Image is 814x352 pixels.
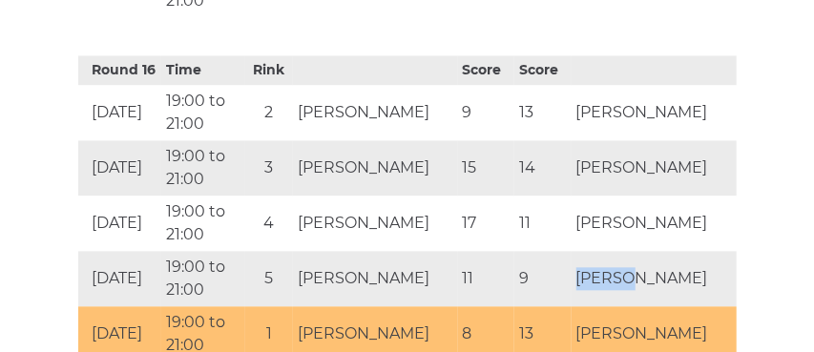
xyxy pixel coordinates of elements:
td: 11 [514,196,572,251]
td: [DATE] [78,85,162,140]
th: Score [458,55,515,85]
td: 14 [514,140,572,196]
td: 19:00 to 21:00 [161,196,245,251]
td: 4 [245,196,293,251]
td: 9 [458,85,515,140]
td: [PERSON_NAME] [572,196,737,251]
td: [DATE] [78,196,162,251]
th: Time [161,55,245,85]
td: 5 [245,251,293,306]
td: [PERSON_NAME] [293,196,458,251]
td: [PERSON_NAME] [572,140,737,196]
td: [DATE] [78,140,162,196]
td: 9 [514,251,572,306]
td: 2 [245,85,293,140]
th: Score [514,55,572,85]
td: [PERSON_NAME] [572,251,737,306]
td: [PERSON_NAME] [293,140,458,196]
td: 19:00 to 21:00 [161,140,245,196]
th: Round 16 [78,55,162,85]
td: [PERSON_NAME] [572,85,737,140]
td: 11 [458,251,515,306]
td: [PERSON_NAME] [293,85,458,140]
td: 19:00 to 21:00 [161,85,245,140]
td: 13 [514,85,572,140]
td: [DATE] [78,251,162,306]
td: 17 [458,196,515,251]
th: Rink [245,55,293,85]
td: 19:00 to 21:00 [161,251,245,306]
td: 3 [245,140,293,196]
td: [PERSON_NAME] [293,251,458,306]
td: 15 [458,140,515,196]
